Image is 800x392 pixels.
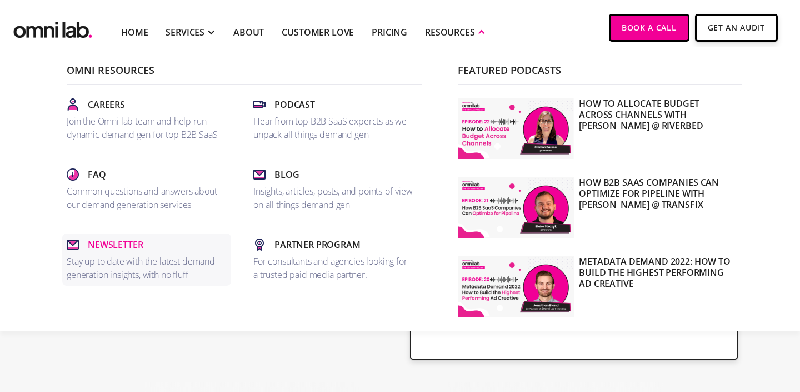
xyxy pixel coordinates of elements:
[11,14,94,41] img: Omni Lab: B2B SaaS Demand Generation Agency
[425,26,475,39] div: RESOURCES
[67,185,227,211] p: Common questions and answers about our demand generation services
[274,238,361,251] p: Partner Program
[453,251,738,321] a: Metadata Demand 2022: How to Build the Highest Performing Ad Creative
[458,65,742,85] p: Featured Podcasts
[67,65,422,85] p: Omni Resources
[453,93,738,163] a: How to Allocate Budget Across Channels with [PERSON_NAME] @ Riverbed
[253,255,413,281] p: For consultants and agencies looking for a trusted paid media partner.
[253,115,413,141] p: Hear from top B2B SaaS expercts as we unpack all things demand gen
[67,255,227,281] p: Stay up to date with the latest demand generation insights, with no fluff
[282,26,354,39] a: Customer Love
[453,172,738,242] a: How B2B SaaS Companies Can Optimize for Pipeline with [PERSON_NAME] @ Transfix
[249,93,418,146] a: PodcastHear from top B2B SaaS expercts as we unpack all things demand gen
[11,14,94,41] a: home
[253,185,413,211] p: Insights, articles, posts, and points-of-view on all things demand gen
[579,177,733,238] p: How B2B SaaS Companies Can Optimize for Pipeline with [PERSON_NAME] @ Transfix
[67,115,227,141] p: Join the Omni lab team and help run dynamic demand gen for top B2B SaaS
[744,339,800,392] iframe: Chat Widget
[579,256,733,317] p: Metadata Demand 2022: How to Build the Highest Performing Ad Creative
[88,238,143,251] p: Newsletter
[88,168,106,181] p: Faq
[88,98,125,111] p: Careers
[233,26,264,39] a: About
[166,26,204,39] div: SERVICES
[249,163,418,216] a: BlogInsights, articles, posts, and points-of-view on all things demand gen
[62,93,231,146] a: CareersJoin the Omni lab team and help run dynamic demand gen for top B2B SaaS
[62,234,231,286] a: NewsletterStay up to date with the latest demand generation insights, with no fluff
[372,26,407,39] a: Pricing
[579,98,733,159] p: How to Allocate Budget Across Channels with [PERSON_NAME] @ Riverbed
[121,26,148,39] a: Home
[274,168,299,181] p: Blog
[695,14,778,42] a: Get An Audit
[274,98,315,111] p: Podcast
[249,234,418,286] a: Partner ProgramFor consultants and agencies looking for a trusted paid media partner.
[609,14,689,42] a: Book a Call
[62,163,231,216] a: FaqCommon questions and answers about our demand generation services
